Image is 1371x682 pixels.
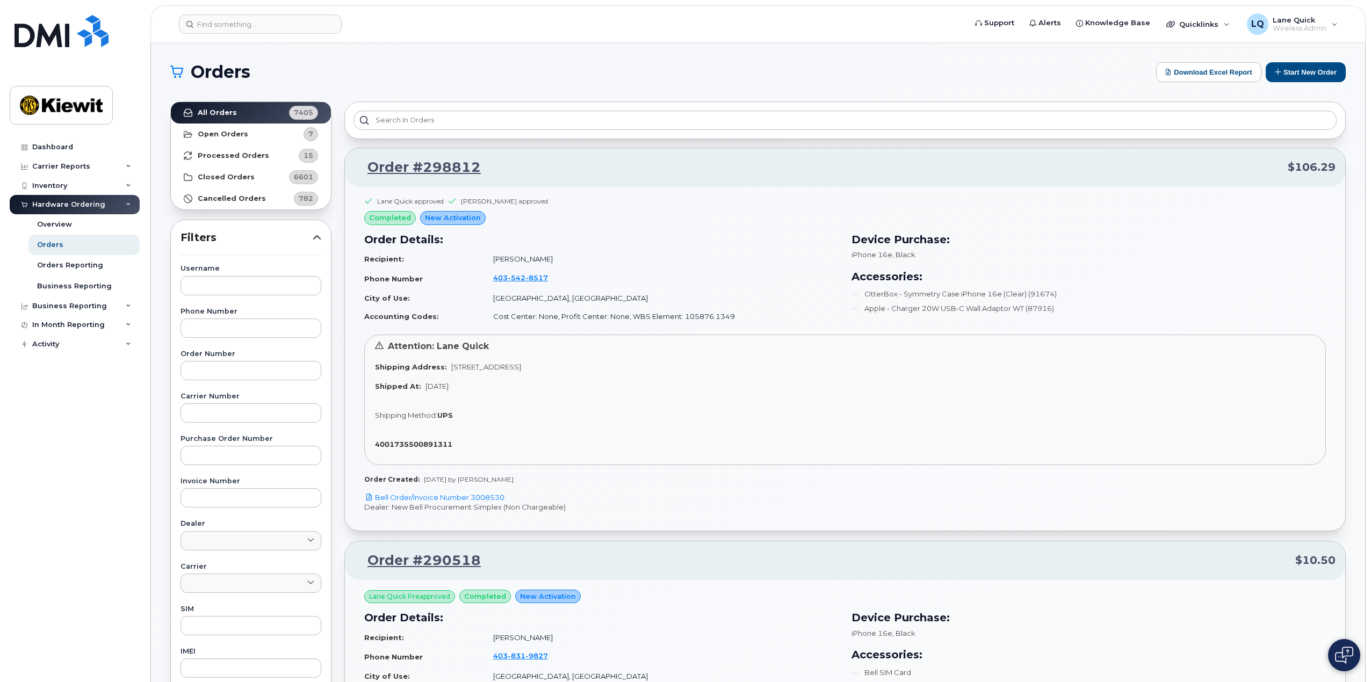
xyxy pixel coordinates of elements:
[364,294,410,302] strong: City of Use:
[892,629,915,637] span: , Black
[198,108,237,117] strong: All Orders
[181,230,313,245] span: Filters
[388,341,489,351] span: Attention: Lane Quick
[369,592,450,601] span: Lane Quick Preapproved
[852,269,1326,285] h3: Accessories:
[493,651,561,660] a: 4038319827
[852,303,1326,314] li: Apple - Charger 20W USB-C Wall Adaptor WT (87916)
[425,382,449,390] span: [DATE]
[364,475,420,483] strong: Order Created:
[181,393,321,400] label: Carrier Number
[355,551,481,570] a: Order #290518
[484,250,839,269] td: [PERSON_NAME]
[493,273,548,282] span: 403
[852,610,1326,626] h3: Device Purchase:
[852,668,1326,678] li: Bell SIM Card
[294,107,313,118] span: 7405
[198,130,248,139] strong: Open Orders
[198,194,266,203] strong: Cancelled Orders
[198,173,255,182] strong: Closed Orders
[852,250,892,259] span: iPhone 16e
[464,591,506,601] span: completed
[364,633,404,642] strong: Recipient:
[181,308,321,315] label: Phone Number
[304,150,313,161] span: 15
[364,610,839,626] h3: Order Details:
[171,102,331,124] a: All Orders7405
[181,606,321,613] label: SIM
[508,651,525,660] span: 831
[425,213,481,223] span: New Activation
[525,273,548,282] span: 8517
[369,213,411,223] span: completed
[355,158,481,177] a: Order #298812
[1266,62,1346,82] button: Start New Order
[353,111,1337,130] input: Search in orders
[171,166,331,188] a: Closed Orders6601
[294,172,313,182] span: 6601
[437,411,453,419] strong: UPS
[364,652,423,661] strong: Phone Number
[364,672,410,680] strong: City of Use:
[377,197,444,206] div: Lane Quick approved
[525,651,548,660] span: 9827
[508,273,525,282] span: 542
[484,628,839,647] td: [PERSON_NAME]
[171,188,331,209] a: Cancelled Orders782
[364,274,423,283] strong: Phone Number
[892,250,915,259] span: , Black
[375,382,421,390] strong: Shipped At:
[424,475,514,483] span: [DATE] by [PERSON_NAME]
[1288,159,1336,175] span: $106.29
[181,520,321,527] label: Dealer
[375,411,437,419] span: Shipping Method:
[364,231,839,248] h3: Order Details:
[181,478,321,485] label: Invoice Number
[181,648,321,655] label: IMEI
[181,563,321,570] label: Carrier
[375,440,457,448] a: 4001735500891311
[1335,647,1353,664] img: Open chat
[852,647,1326,663] h3: Accessories:
[171,145,331,166] a: Processed Orders15
[181,265,321,272] label: Username
[461,197,548,206] div: [PERSON_NAME] approved
[484,307,839,326] td: Cost Center: None, Profit Center: None, WBS Element: 105876.1349
[171,124,331,145] a: Open Orders7
[364,502,1326,512] p: Dealer: New Bell Procurement Simplex (Non Chargeable)
[198,151,269,160] strong: Processed Orders
[852,629,892,637] span: iPhone 16e
[375,440,452,448] strong: 4001735500891311
[852,289,1326,299] li: OtterBox - Symmetry Case iPhone 16e (Clear) (91674)
[364,312,439,321] strong: Accounting Codes:
[308,129,313,139] span: 7
[852,231,1326,248] h3: Device Purchase:
[364,493,504,502] a: Bell Order/Invoice Number 3008530
[299,193,313,204] span: 782
[493,273,561,282] a: 4035428517
[451,362,521,371] span: [STREET_ADDRESS]
[181,436,321,442] label: Purchase Order Number
[1156,62,1261,82] button: Download Excel Report
[484,289,839,308] td: [GEOGRAPHIC_DATA], [GEOGRAPHIC_DATA]
[1295,553,1336,568] span: $10.50
[191,64,250,80] span: Orders
[520,591,576,601] span: New Activation
[375,362,447,371] strong: Shipping Address:
[181,351,321,358] label: Order Number
[493,651,548,660] span: 403
[364,255,404,263] strong: Recipient:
